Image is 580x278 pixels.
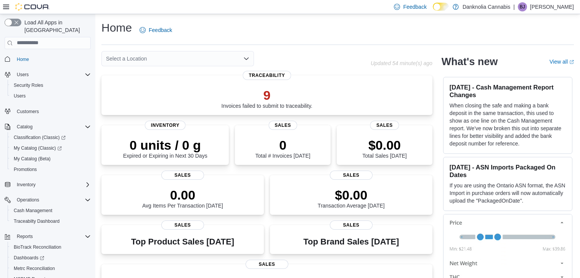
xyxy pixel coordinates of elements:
[17,56,29,62] span: Home
[450,83,566,99] h3: [DATE] - Cash Management Report Changes
[2,231,94,242] button: Reports
[370,121,399,130] span: Sales
[8,143,94,153] a: My Catalog (Classic)
[11,165,91,174] span: Promotions
[2,179,94,190] button: Inventory
[8,91,94,101] button: Users
[14,180,39,189] button: Inventory
[123,137,207,159] div: Expired or Expiring in Next 30 Days
[142,187,223,203] p: 0.00
[520,2,525,11] span: BJ
[318,187,385,203] p: $0.00
[222,88,313,103] p: 9
[8,263,94,274] button: Metrc Reconciliation
[14,265,55,272] span: Metrc Reconciliation
[8,164,94,175] button: Promotions
[11,165,40,174] a: Promotions
[8,242,94,252] button: BioTrack Reconciliation
[14,208,52,214] span: Cash Management
[518,2,527,11] div: Barbara Jobat
[14,232,36,241] button: Reports
[131,237,234,246] h3: Top Product Sales [DATE]
[17,182,35,188] span: Inventory
[15,3,50,11] img: Cova
[149,26,172,34] span: Feedback
[362,137,406,159] div: Total Sales [DATE]
[11,243,91,252] span: BioTrack Reconciliation
[268,121,297,130] span: Sales
[14,232,91,241] span: Reports
[11,81,91,90] span: Security Roles
[2,106,94,117] button: Customers
[14,134,66,141] span: Classification (Classic)
[11,133,91,142] span: Classification (Classic)
[330,171,373,180] span: Sales
[145,121,186,130] span: Inventory
[14,107,91,116] span: Customers
[513,2,515,11] p: |
[243,56,249,62] button: Open list of options
[11,253,47,262] a: Dashboards
[2,195,94,205] button: Operations
[14,93,26,99] span: Users
[549,59,574,65] a: View allExternal link
[2,69,94,80] button: Users
[243,71,291,80] span: Traceability
[11,243,64,252] a: BioTrack Reconciliation
[11,206,91,215] span: Cash Management
[11,133,69,142] a: Classification (Classic)
[403,3,426,11] span: Feedback
[442,56,498,68] h2: What's new
[11,81,46,90] a: Security Roles
[530,2,574,11] p: [PERSON_NAME]
[11,264,91,273] span: Metrc Reconciliation
[371,60,432,66] p: Updated 54 minute(s) ago
[11,217,63,226] a: Traceabilty Dashboard
[14,244,61,250] span: BioTrack Reconciliation
[14,70,91,79] span: Users
[330,220,373,230] span: Sales
[246,260,288,269] span: Sales
[450,163,566,179] h3: [DATE] - ASN Imports Packaged On Dates
[14,107,42,116] a: Customers
[255,137,310,153] p: 0
[569,60,574,64] svg: External link
[14,55,32,64] a: Home
[14,166,37,173] span: Promotions
[14,122,35,131] button: Catalog
[161,220,204,230] span: Sales
[17,197,39,203] span: Operations
[17,72,29,78] span: Users
[8,205,94,216] button: Cash Management
[101,20,132,35] h1: Home
[14,218,59,224] span: Traceabilty Dashboard
[14,195,91,205] span: Operations
[222,88,313,109] div: Invoices failed to submit to traceability.
[17,109,39,115] span: Customers
[14,156,51,162] span: My Catalog (Beta)
[8,132,94,143] a: Classification (Classic)
[142,187,223,209] div: Avg Items Per Transaction [DATE]
[11,91,91,101] span: Users
[8,216,94,227] button: Traceabilty Dashboard
[433,3,449,11] input: Dark Mode
[8,252,94,263] a: Dashboards
[450,182,566,205] p: If you are using the Ontario ASN format, the ASN Import in purchase orders will now automatically...
[11,206,55,215] a: Cash Management
[21,19,91,34] span: Load All Apps in [GEOGRAPHIC_DATA]
[137,22,175,38] a: Feedback
[318,187,385,209] div: Transaction Average [DATE]
[2,121,94,132] button: Catalog
[14,255,44,261] span: Dashboards
[304,237,399,246] h3: Top Brand Sales [DATE]
[11,154,91,163] span: My Catalog (Beta)
[11,264,58,273] a: Metrc Reconciliation
[161,171,204,180] span: Sales
[14,82,43,88] span: Security Roles
[14,180,91,189] span: Inventory
[14,54,91,64] span: Home
[14,195,42,205] button: Operations
[11,253,91,262] span: Dashboards
[255,137,310,159] div: Total # Invoices [DATE]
